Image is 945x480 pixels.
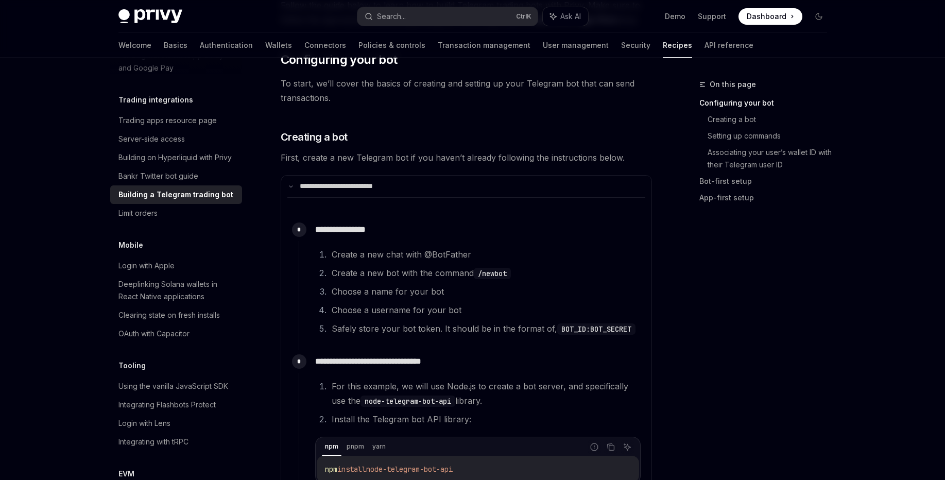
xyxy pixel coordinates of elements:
[110,324,242,343] a: OAuth with Capacitor
[698,11,726,22] a: Support
[329,266,641,280] li: Create a new bot with the command
[329,303,641,317] li: Choose a username for your bot
[708,111,835,128] a: Creating a bot
[110,148,242,167] a: Building on Hyperliquid with Privy
[543,7,588,26] button: Ask AI
[329,284,641,299] li: Choose a name for your bot
[738,8,802,25] a: Dashboard
[281,76,652,105] span: To start, we’ll cover the basics of creating and setting up your Telegram bot that can send trans...
[557,323,635,335] code: BOT_ID:BOT_SECRET
[118,436,188,448] div: Integrating with tRPC
[118,260,175,272] div: Login with Apple
[560,11,581,22] span: Ask AI
[110,130,242,148] a: Server-side access
[118,151,232,164] div: Building on Hyperliquid with Privy
[710,78,756,91] span: On this page
[329,412,641,426] li: Install the Telegram bot API library:
[118,133,185,145] div: Server-side access
[329,379,641,408] li: For this example, we will use Node.js to create a bot server, and specifically use the library.
[118,309,220,321] div: Clearing state on fresh installs
[118,94,193,106] h5: Trading integrations
[360,396,455,407] code: node-telegram-bot-api
[281,52,398,68] span: Configuring your bot
[110,204,242,222] a: Limit orders
[118,417,170,430] div: Login with Lens
[588,440,601,454] button: Report incorrect code
[705,33,753,58] a: API reference
[110,377,242,396] a: Using the vanilla JavaScript SDK
[265,33,292,58] a: Wallets
[811,8,827,25] button: Toggle dark mode
[110,185,242,204] a: Building a Telegram trading bot
[304,33,346,58] a: Connectors
[604,440,617,454] button: Copy the contents from the code block
[369,440,389,453] div: yarn
[329,321,641,336] li: Safely store your bot token. It should be in the format of,
[200,33,253,58] a: Authentication
[281,130,348,144] span: Creating a bot
[708,144,835,173] a: Associating your user’s wallet ID with their Telegram user ID
[325,465,337,474] span: npm
[110,396,242,414] a: Integrating Flashbots Protect
[474,268,511,279] code: /newbot
[118,33,151,58] a: Welcome
[343,440,367,453] div: pnpm
[118,380,228,392] div: Using the vanilla JavaScript SDK
[543,33,609,58] a: User management
[164,33,187,58] a: Basics
[118,359,146,372] h5: Tooling
[516,12,531,21] span: Ctrl K
[699,173,835,190] a: Bot-first setup
[110,111,242,130] a: Trading apps resource page
[699,95,835,111] a: Configuring your bot
[118,207,158,219] div: Limit orders
[110,433,242,451] a: Integrating with tRPC
[110,256,242,275] a: Login with Apple
[281,150,652,165] span: First, create a new Telegram bot if you haven’t already following the instructions below.
[118,170,198,182] div: Bankr Twitter bot guide
[110,167,242,185] a: Bankr Twitter bot guide
[438,33,530,58] a: Transaction management
[110,414,242,433] a: Login with Lens
[110,306,242,324] a: Clearing state on fresh installs
[329,247,641,262] li: Create a new chat with @BotFather
[118,188,233,201] div: Building a Telegram trading bot
[110,275,242,306] a: Deeplinking Solana wallets in React Native applications
[621,33,650,58] a: Security
[377,10,406,23] div: Search...
[337,465,366,474] span: install
[118,114,217,127] div: Trading apps resource page
[322,440,341,453] div: npm
[358,33,425,58] a: Policies & controls
[118,239,143,251] h5: Mobile
[357,7,538,26] button: Search...CtrlK
[663,33,692,58] a: Recipes
[665,11,685,22] a: Demo
[118,9,182,24] img: dark logo
[747,11,786,22] span: Dashboard
[118,278,236,303] div: Deeplinking Solana wallets in React Native applications
[699,190,835,206] a: App-first setup
[708,128,835,144] a: Setting up commands
[621,440,634,454] button: Ask AI
[366,465,453,474] span: node-telegram-bot-api
[118,399,216,411] div: Integrating Flashbots Protect
[118,328,190,340] div: OAuth with Capacitor
[118,468,134,480] h5: EVM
